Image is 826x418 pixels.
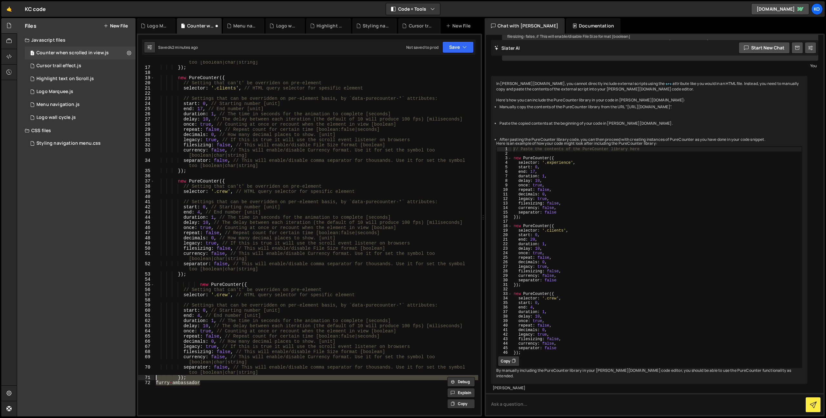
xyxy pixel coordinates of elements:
div: 70 [138,365,155,375]
div: 35 [138,168,155,173]
div: 29 [138,127,155,132]
div: 31 [497,283,512,287]
div: 45 [497,346,512,350]
div: 63 [138,323,155,329]
div: 68 [138,349,155,354]
div: 40 [138,194,155,199]
li: Manually copy the contents of the PureCounter library from the URL "[URL][DOMAIN_NAME]". [499,104,802,110]
div: 16048/44179.js [25,72,136,85]
div: Styling navigation menu.css [363,23,389,29]
button: New File [104,23,128,28]
div: 26 [138,111,155,117]
div: 36 [497,305,512,310]
div: Not saved to prod [406,45,438,50]
div: 51 [138,251,155,261]
div: Cursor trail effect.js [36,63,81,69]
div: 17 [497,219,512,224]
div: 30 [497,278,512,283]
h2: Files [25,22,36,29]
div: 20 [497,233,512,237]
div: 43 [138,210,155,215]
li: Paste the copied contents at the beginning of your code in [PERSON_NAME][DOMAIN_NAME]. [499,121,802,126]
div: 8 [497,179,512,183]
div: Ko [811,3,823,15]
li: After pasting the PureCounter library code, you can then proceed with creating instances of PureC... [499,137,802,142]
button: Code + Tools [386,3,440,15]
div: Saved [158,45,198,50]
div: 59 [138,303,155,308]
div: 71 [138,375,155,380]
div: 16048/44247.js [25,98,136,111]
div: 58 [138,298,155,303]
div: 13 [497,201,512,206]
div: 45 [138,220,155,225]
div: 20 [138,80,155,86]
div: 52 [138,261,155,272]
div: 16048/43008.js [25,85,136,98]
div: 9 [497,183,512,188]
div: 48 [138,235,155,241]
div: 69 [138,354,155,365]
div: 19 [138,75,155,80]
div: 60 [138,308,155,313]
div: 5 [497,165,512,170]
div: 44 [138,215,155,220]
div: 61 [138,313,155,318]
div: 24 [138,101,155,106]
div: 54 [138,277,155,282]
div: Javascript files [17,34,136,47]
code: src [665,82,672,86]
div: 47 [138,230,155,235]
div: 11 [497,192,512,197]
div: 50 [138,246,155,251]
div: 37 [497,310,512,314]
div: 21 [497,237,512,242]
button: Debug [447,377,475,387]
a: 🤙 [1,1,17,17]
div: 35 [497,301,512,305]
div: 3 [497,156,512,161]
div: 40 [497,323,512,328]
div: 19 [497,228,512,233]
div: KC code [25,5,46,13]
div: Cursor trail effect.js [409,23,433,29]
div: 65 [138,334,155,339]
div: 42 [138,204,155,210]
div: 72 [138,380,155,385]
div: 15 [497,210,512,215]
div: 14 [497,206,512,210]
div: 46 [138,225,155,230]
div: 53 [138,272,155,277]
div: 57 [138,292,155,298]
div: Menu navigation.js [233,23,257,29]
div: 25 [497,256,512,260]
a: [DOMAIN_NAME] [751,3,809,15]
div: Counter when scrolled in view.js [36,50,109,56]
button: Explain [447,388,475,398]
div: 42 [497,332,512,337]
div: Highlight text on Scroll.js [317,23,343,29]
div: 4 [497,161,512,165]
div: 64 [138,329,155,334]
div: 16048/44202.js [25,59,136,72]
div: 23 [497,246,512,251]
div: In [PERSON_NAME][DOMAIN_NAME], you cannot directly include external scripts using the attribute l... [491,76,807,384]
div: Highlight text on Scroll.js [36,76,94,82]
button: Start new chat [739,42,790,54]
div: 33 [497,292,512,296]
div: 18 [497,224,512,228]
div: 23 [138,96,155,101]
div: 25 [138,106,155,111]
div: CSS files [17,124,136,137]
div: 67 [138,344,155,349]
div: 27 [138,117,155,122]
div: [PERSON_NAME] [493,385,806,391]
div: 22 [138,91,155,96]
button: Copy [447,399,475,409]
div: 16048/44182.js [25,47,136,59]
div: 41 [497,328,512,332]
div: 21 [138,86,155,91]
div: 55 [138,282,155,287]
div: 16048/44248.css [25,137,136,150]
div: 34 [497,296,512,301]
